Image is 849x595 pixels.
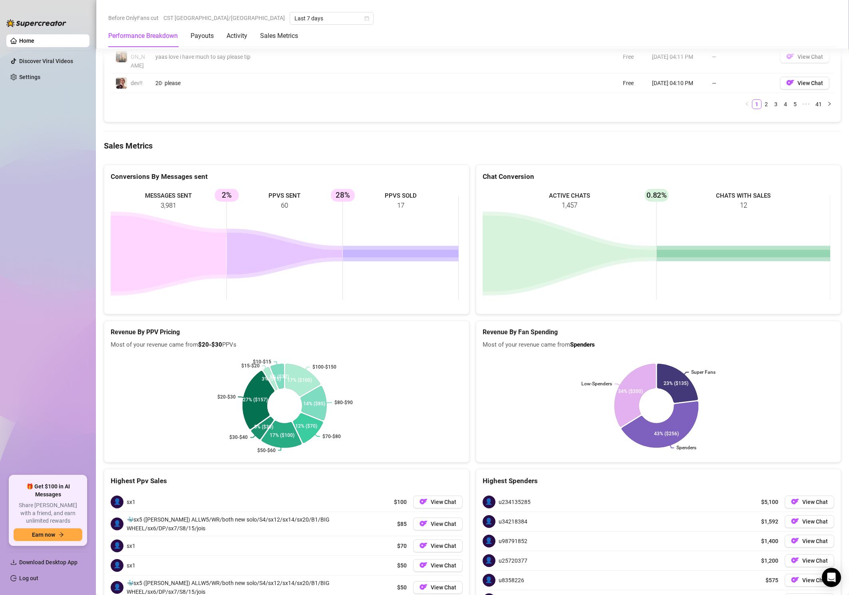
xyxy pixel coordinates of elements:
img: OF [420,541,427,549]
button: OFView Chat [413,496,463,508]
li: 1 [752,99,762,109]
span: 👤 [483,554,495,567]
b: Spenders [570,341,595,348]
div: Open Intercom Messenger [822,568,841,587]
text: $70-$80 [322,434,341,439]
img: OF [791,517,799,525]
span: $575 [765,576,778,585]
button: OFView Chat [785,515,834,528]
span: 👤 [483,535,495,547]
span: right [827,101,832,106]
h5: Revenue By Fan Spending [483,327,835,337]
span: $5,100 [761,498,778,506]
span: View Chat [431,584,456,591]
a: 1 [752,100,761,109]
span: View Chat [802,557,828,564]
td: — [707,40,775,73]
a: 3 [771,100,780,109]
text: $80-$90 [334,400,353,405]
img: OF [791,556,799,564]
button: OFView Chat [785,554,834,567]
button: left [742,99,752,109]
a: 5 [791,100,799,109]
span: Share [PERSON_NAME] with a friend, and earn unlimited rewards [14,502,82,525]
span: View Chat [802,499,828,505]
span: [PERSON_NAME] [131,45,146,69]
div: Highest Spenders [483,476,835,486]
td: [DATE] 04:11 PM [647,40,707,73]
span: u34218384 [499,517,527,526]
div: Sales Metrics [260,31,298,41]
span: Before OnlyFans cut [108,12,159,24]
button: OFView Chat [780,50,829,63]
text: $15-$20 [241,363,260,369]
span: $1,200 [761,556,778,565]
span: View Chat [431,521,456,527]
img: OF [791,537,799,545]
span: u98791852 [499,537,527,545]
a: OFView Chat [780,81,829,88]
h4: Sales Metrics [104,140,841,151]
img: OF [791,498,799,506]
li: 5 [790,99,800,109]
text: Low-Spenders [581,381,612,387]
span: $50 [397,561,407,570]
span: 👤 [483,574,495,587]
img: OF [420,498,427,506]
div: Highest Ppv Sales [111,476,463,486]
button: OFView Chat [413,539,463,552]
div: Payouts [191,31,214,41]
a: OFView Chat [413,559,463,572]
div: Conversions By Messages sent [111,171,463,182]
td: Free [618,73,647,93]
div: Performance Breakdown [108,31,178,41]
span: u25720377 [499,556,527,565]
span: 👤 [483,515,495,528]
span: u8358226 [499,576,524,585]
button: OFView Chat [780,77,829,89]
li: 2 [762,99,771,109]
span: View Chat [431,543,456,549]
span: 👤 [483,496,495,508]
img: logo-BBDzfeDw.svg [6,19,66,27]
span: 👤 [111,581,123,594]
h5: Revenue By PPV Pricing [111,327,463,337]
span: sx1 [127,561,135,570]
button: OFView Chat [785,496,834,508]
span: dev!! [131,80,143,86]
span: sx1 [127,498,135,506]
button: OFView Chat [785,535,834,547]
span: $1,592 [761,517,778,526]
img: OF [420,583,427,591]
span: sx1 [127,541,135,550]
td: [DATE] 04:10 PM [647,73,707,93]
span: 👤 [111,559,123,572]
div: Activity [227,31,247,41]
a: 4 [781,100,790,109]
span: View Chat [802,538,828,544]
span: Most of your revenue came from [483,340,835,350]
li: 3 [771,99,781,109]
span: 🎁 Get $100 in AI Messages [14,483,82,498]
li: Next Page [825,99,834,109]
img: OF [420,520,427,528]
img: kendall [116,51,127,62]
a: 41 [813,100,824,109]
button: OFView Chat [785,574,834,587]
span: Last 7 days [294,12,369,24]
button: OFView Chat [413,581,463,594]
span: $85 [397,520,407,528]
text: Spenders [676,445,696,451]
img: OF [786,79,794,87]
button: OFView Chat [413,518,463,530]
span: Most of your revenue came from PPVs [111,340,463,350]
button: right [825,99,834,109]
span: View Chat [797,54,823,60]
span: CST [GEOGRAPHIC_DATA]/[GEOGRAPHIC_DATA] [163,12,285,24]
span: u234135285 [499,498,531,506]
